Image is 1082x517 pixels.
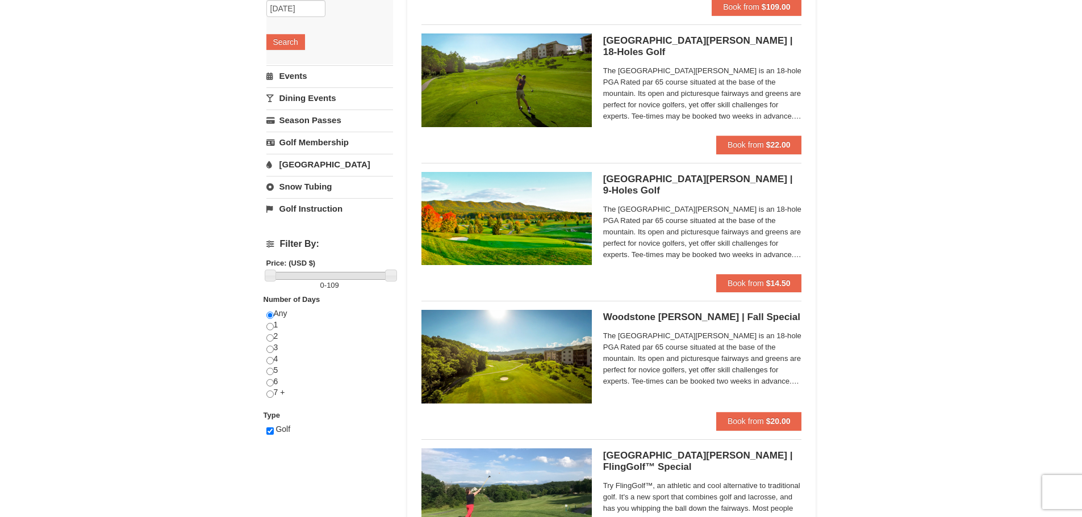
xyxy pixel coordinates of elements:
strong: $22.00 [766,140,791,149]
img: 6619859-85-1f84791f.jpg [421,33,592,127]
span: Book from [728,417,764,426]
h5: [GEOGRAPHIC_DATA][PERSON_NAME] | 18-Holes Golf [603,35,802,58]
span: 0 [320,281,324,289]
strong: Number of Days [264,295,320,304]
span: Book from [723,2,759,11]
h5: Woodstone [PERSON_NAME] | Fall Special [603,312,802,323]
button: Search [266,34,305,50]
span: The [GEOGRAPHIC_DATA][PERSON_NAME] is an 18-hole PGA Rated par 65 course situated at the base of ... [603,330,802,387]
span: The [GEOGRAPHIC_DATA][PERSON_NAME] is an 18-hole PGA Rated par 65 course situated at the base of ... [603,65,802,122]
a: Events [266,65,393,86]
span: Golf [275,424,290,434]
div: Any 1 2 3 4 5 6 7 + [266,308,393,410]
img: 6619859-87-49ad91d4.jpg [421,172,592,265]
a: Snow Tubing [266,176,393,197]
strong: $14.50 [766,279,791,288]
a: Golf Membership [266,132,393,153]
span: Book from [728,279,764,288]
a: Golf Instruction [266,198,393,219]
img: #5 @ Woodstone Meadows GC [421,310,592,403]
label: - [266,280,393,291]
button: Book from $20.00 [716,412,802,430]
button: Book from $14.50 [716,274,802,292]
span: Book from [728,140,764,149]
strong: $20.00 [766,417,791,426]
strong: Type [264,411,280,419]
a: [GEOGRAPHIC_DATA] [266,154,393,175]
h5: [GEOGRAPHIC_DATA][PERSON_NAME] | 9-Holes Golf [603,174,802,196]
a: Dining Events [266,87,393,108]
h4: Filter By: [266,239,393,249]
span: 109 [327,281,339,289]
span: The [GEOGRAPHIC_DATA][PERSON_NAME] is an 18-hole PGA Rated par 65 course situated at the base of ... [603,204,802,260]
a: Season Passes [266,110,393,131]
h5: [GEOGRAPHIC_DATA][PERSON_NAME] | FlingGolf™ Special [603,450,802,473]
strong: $109.00 [762,2,791,11]
strong: Price: (USD $) [266,259,316,267]
button: Book from $22.00 [716,136,802,154]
